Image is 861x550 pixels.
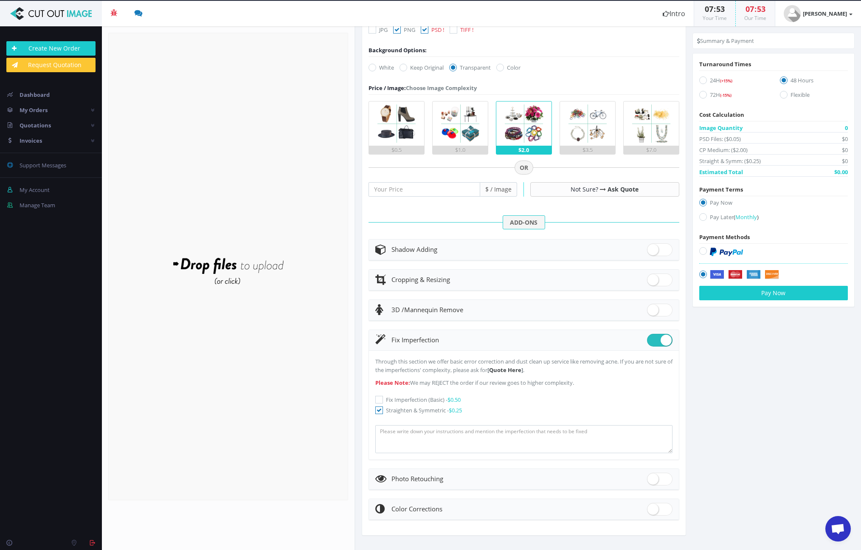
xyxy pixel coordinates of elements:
div: $7.0 [624,146,679,154]
span: Payment Terms [699,186,743,193]
a: Ask Quote [608,185,639,193]
div: $1.0 [433,146,488,154]
span: $ / Image [480,182,517,197]
span: My Orders [20,106,48,114]
img: Securely by Stripe [710,270,779,279]
img: 3.png [502,102,546,146]
label: PNG [393,25,415,34]
strong: [ ] [487,366,523,374]
img: Cut Out Image [6,7,96,20]
img: 5.png [629,102,673,146]
div: Choose Image Complexity [369,84,477,92]
a: (Monthly) [734,213,759,221]
span: (-15%) [720,93,732,98]
label: Keep Original [400,63,444,72]
span: Fix Imperfection [391,336,439,344]
img: user_default.jpg [784,5,801,22]
span: Cost Calculation [699,111,744,118]
span: $0.50 [447,396,461,403]
span: : [713,4,716,14]
span: Mannequin Remove [391,305,463,314]
a: [PERSON_NAME] [775,1,861,26]
img: 4.png [566,102,610,146]
a: Intro [654,1,694,26]
span: Manage Team [20,201,55,209]
div: $3.5 [560,146,615,154]
label: 24H [699,76,767,87]
p: Through this section we offer basic error correction and dust clean up service like removing acne... [375,357,672,374]
p: We may REJECT the order if our review goes to higher complexity. [375,378,672,387]
span: OR [515,161,533,175]
label: Fix Imperfection (Basic) - [375,395,672,404]
small: Our Time [744,14,766,22]
span: Straight & Symm: ($0.25) [699,157,761,165]
label: Straighten & Symmetric - [375,406,672,415]
span: PSD Files: ($0.05) [699,135,741,143]
span: Not Sure? [571,185,598,193]
span: $0 [842,157,848,165]
span: 53 [757,4,765,14]
label: Transparent [449,63,491,72]
a: (-15%) [720,91,732,99]
span: Price / Image: [369,84,406,92]
span: Turnaround Times [699,60,751,68]
span: TIFF ! [460,26,473,34]
label: Pay Now [699,198,848,210]
span: 07 [705,4,713,14]
button: Pay Now [699,286,848,300]
div: $2.0 [496,146,551,154]
span: CP Medium: ($2.00) [699,146,748,154]
span: 0 [845,124,848,132]
span: Image Quantity [699,124,743,132]
label: 48 Hours [780,76,848,87]
span: Shadow Adding [391,245,437,254]
span: 53 [716,4,725,14]
strong: Please Note: [375,379,410,386]
div: Background Options: [369,46,427,54]
a: (+15%) [720,76,732,84]
a: Request Quotation [6,58,96,72]
a: Quote Here [489,366,521,374]
span: Dashboard [20,91,50,99]
span: : [754,4,757,14]
label: Flexible [780,90,848,102]
span: $0.00 [834,168,848,176]
img: PayPal [710,248,743,256]
span: 3D / [391,305,404,314]
label: Pay Later [699,213,848,224]
span: Monthly [735,213,757,221]
span: My Account [20,186,50,194]
a: Open chat [825,516,851,542]
span: Color Corrections [391,505,442,513]
span: (+15%) [720,78,732,84]
li: Summary & Payment [697,37,754,45]
label: Color [496,63,521,72]
span: Invoices [20,137,42,144]
span: Photo Retouching [391,474,443,483]
img: 1.png [374,102,419,146]
small: Your Time [703,14,727,22]
span: $0.25 [449,406,462,414]
span: $0 [842,146,848,154]
span: PSD ! [431,26,444,34]
input: Your Price [369,182,480,197]
strong: [PERSON_NAME] [803,10,847,17]
span: Quotations [20,121,51,129]
span: $0 [842,135,848,143]
span: 07 [746,4,754,14]
img: 2.png [438,102,482,146]
span: ADD-ONS [503,215,545,230]
span: Support Messages [20,161,66,169]
label: JPG [369,25,388,34]
span: Payment Methods [699,233,750,241]
span: Estimated Total [699,168,743,176]
label: 72H [699,90,767,102]
span: Cropping & Resizing [391,275,450,284]
a: Create New Order [6,41,96,56]
label: White [369,63,394,72]
div: $0.5 [369,146,424,154]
